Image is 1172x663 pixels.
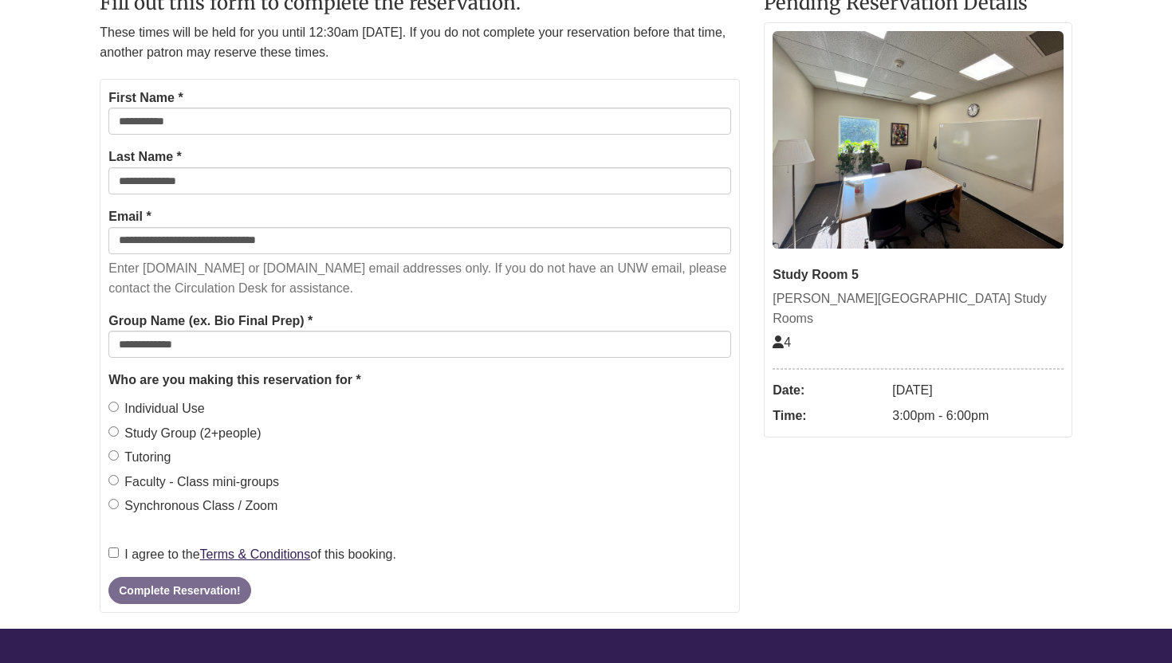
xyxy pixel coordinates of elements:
button: Complete Reservation! [108,577,250,604]
p: These times will be held for you until 12:30am [DATE]. If you do not complete your reservation be... [100,22,740,63]
dd: [DATE] [892,378,1064,403]
input: Individual Use [108,402,119,412]
input: Synchronous Class / Zoom [108,499,119,509]
legend: Who are you making this reservation for * [108,370,731,390]
div: Study Room 5 [773,265,1064,285]
input: Study Group (2+people) [108,426,119,437]
label: Study Group (2+people) [108,423,261,444]
label: Group Name (ex. Bio Final Prep) * [108,311,313,331]
dt: Time: [773,403,884,429]
img: Study Room 5 [773,31,1064,249]
input: Faculty - Class mini-groups [108,475,119,485]
label: First Name * [108,88,183,108]
dt: Date: [773,378,884,403]
p: Enter [DOMAIN_NAME] or [DOMAIN_NAME] email addresses only. If you do not have an UNW email, pleas... [108,258,731,299]
label: Tutoring [108,447,171,468]
span: The capacity of this space [773,335,791,349]
label: Last Name * [108,147,182,167]
label: Faculty - Class mini-groups [108,472,279,492]
label: Individual Use [108,398,205,419]
input: I agree to theTerms & Conditionsof this booking. [108,547,119,558]
input: Tutoring [108,450,119,461]
label: Email * [108,206,151,227]
dd: 3:00pm - 6:00pm [892,403,1064,429]
label: Synchronous Class / Zoom [108,496,277,516]
label: I agree to the of this booking. [108,544,396,565]
div: [PERSON_NAME][GEOGRAPHIC_DATA] Study Rooms [773,288,1064,329]
a: Terms & Conditions [200,547,311,561]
